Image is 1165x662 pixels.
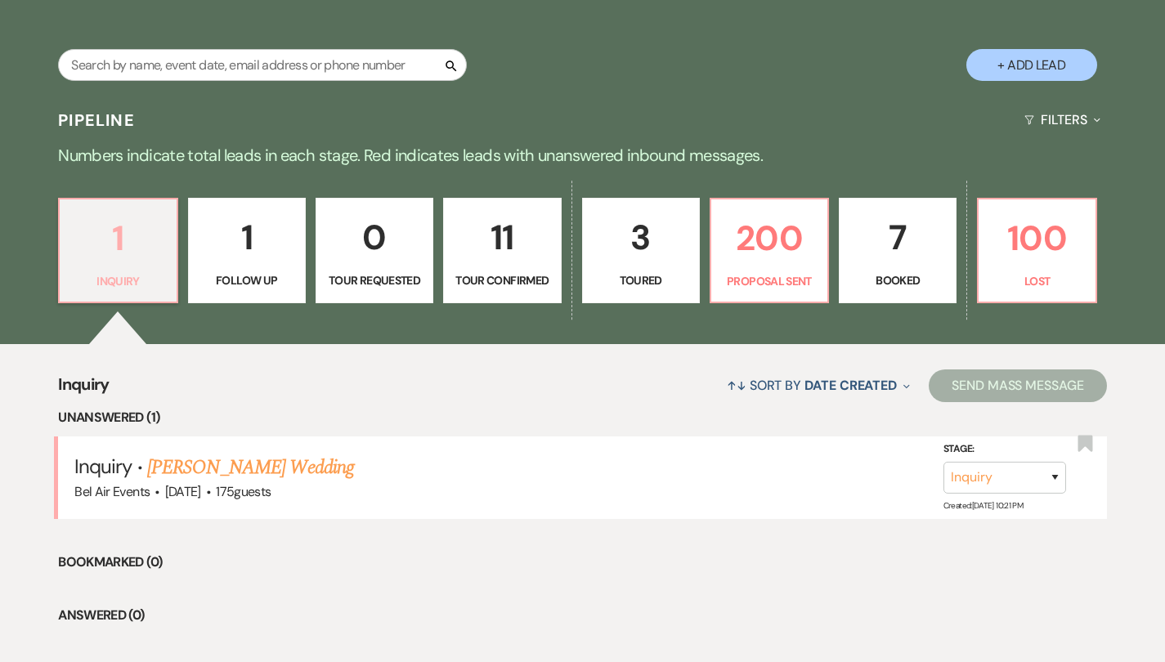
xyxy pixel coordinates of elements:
[58,198,177,304] a: 1Inquiry
[199,271,295,289] p: Follow Up
[69,211,166,266] p: 1
[977,198,1096,304] a: 100Lost
[988,211,1085,266] p: 100
[454,271,550,289] p: Tour Confirmed
[849,210,946,265] p: 7
[804,377,897,394] span: Date Created
[199,210,295,265] p: 1
[582,198,700,304] a: 3Toured
[74,483,150,500] span: Bel Air Events
[69,272,166,290] p: Inquiry
[165,483,201,500] span: [DATE]
[849,271,946,289] p: Booked
[58,109,135,132] h3: Pipeline
[710,198,829,304] a: 200Proposal Sent
[1018,98,1107,141] button: Filters
[188,198,306,304] a: 1Follow Up
[720,364,916,407] button: Sort By Date Created
[216,483,271,500] span: 175 guests
[988,272,1085,290] p: Lost
[593,210,689,265] p: 3
[966,49,1097,81] button: + Add Lead
[326,210,423,265] p: 0
[454,210,550,265] p: 11
[147,453,354,482] a: [PERSON_NAME] Wedding
[929,369,1107,402] button: Send Mass Message
[74,454,132,479] span: Inquiry
[727,377,746,394] span: ↑↓
[58,407,1107,428] li: Unanswered (1)
[943,500,1023,511] span: Created: [DATE] 10:21 PM
[943,441,1066,458] label: Stage:
[58,372,110,407] span: Inquiry
[593,271,689,289] p: Toured
[721,272,818,290] p: Proposal Sent
[443,198,561,304] a: 11Tour Confirmed
[58,49,467,81] input: Search by name, event date, email address or phone number
[839,198,957,304] a: 7Booked
[58,605,1107,626] li: Answered (0)
[316,198,433,304] a: 0Tour Requested
[58,552,1107,573] li: Bookmarked (0)
[326,271,423,289] p: Tour Requested
[721,211,818,266] p: 200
